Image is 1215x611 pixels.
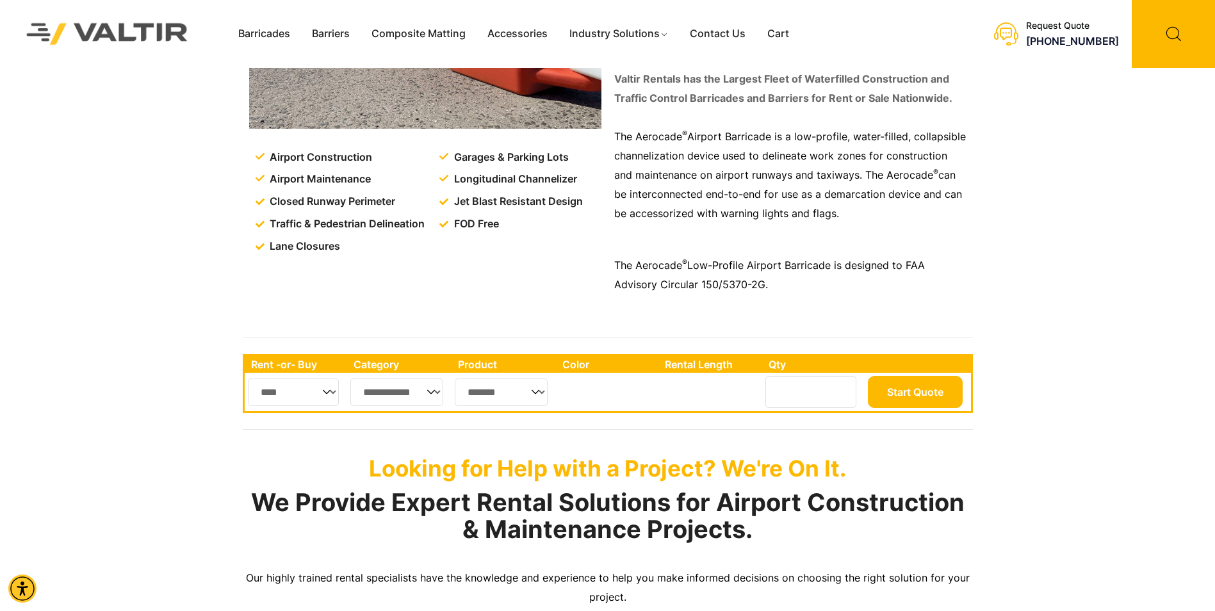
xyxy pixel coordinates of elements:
a: call (888) 496-3625 [1026,35,1119,47]
a: Barricades [227,24,301,44]
a: Composite Matting [361,24,477,44]
input: Number [765,376,856,408]
h2: We Provide Expert Rental Solutions for Airport Construction & Maintenance Projects. [243,489,973,543]
sup: ® [682,257,687,267]
p: The Aerocade Airport Barricade is a low-profile, water-filled, collapsible channelization device ... [614,127,966,224]
a: Industry Solutions [559,24,680,44]
p: Valtir Rentals has the Largest Fleet of Waterfilled Construction and Traffic Control Barricades a... [614,70,966,108]
span: Airport Maintenance [266,170,371,189]
span: Longitudinal Channelizer [451,170,577,189]
div: Accessibility Menu [8,574,37,603]
span: Garages & Parking Lots [451,148,569,167]
th: Rent -or- Buy [245,356,347,373]
img: Valtir Rentals [10,6,205,62]
button: Start Quote [868,376,963,408]
sup: ® [682,129,687,138]
span: Closed Runway Perimeter [266,192,395,211]
select: Single select [455,379,548,406]
th: Rental Length [658,356,762,373]
select: Single select [248,379,339,406]
div: Request Quote [1026,20,1119,31]
sup: ® [933,167,938,177]
th: Qty [762,356,864,373]
th: Category [347,356,452,373]
span: Jet Blast Resistant Design [451,192,583,211]
a: Cart [756,24,800,44]
p: Our highly trained rental specialists have the knowledge and experience to help you make informed... [243,569,973,607]
a: Accessories [477,24,559,44]
a: Contact Us [679,24,756,44]
select: Single select [350,379,444,406]
p: Looking for Help with a Project? We're On It. [243,455,973,482]
span: Lane Closures [266,237,340,256]
p: The Aerocade Low-Profile Airport Barricade is designed to FAA Advisory Circular 150/5370-2G. [614,256,966,295]
th: Color [556,356,659,373]
span: FOD Free [451,215,499,234]
th: Product [452,356,556,373]
span: Traffic & Pedestrian Delineation [266,215,425,234]
a: Barriers [301,24,361,44]
span: Airport Construction [266,148,372,167]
